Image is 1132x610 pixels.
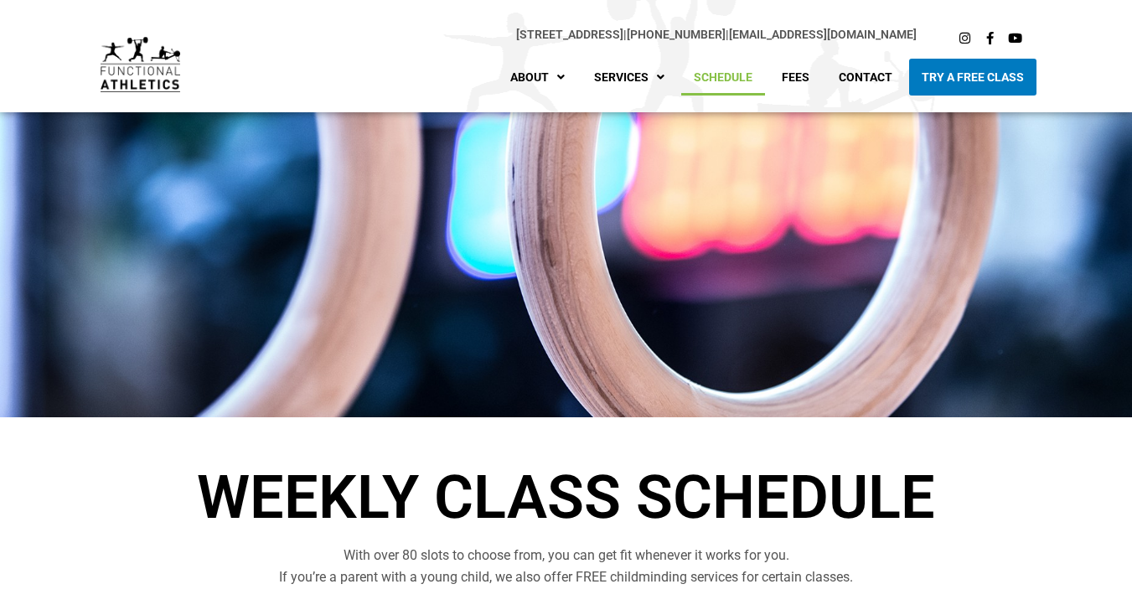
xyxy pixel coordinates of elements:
img: default-logo [101,37,180,91]
a: [PHONE_NUMBER] [627,28,726,41]
span: | [516,28,627,41]
a: [EMAIL_ADDRESS][DOMAIN_NAME] [729,28,917,41]
a: Fees [769,59,822,96]
a: Try A Free Class [909,59,1036,96]
a: Schedule [681,59,765,96]
p: With over 80 slots to choose from, you can get fit whenever it works for you. If you’re a parent ... [97,545,1036,589]
a: About [498,59,577,96]
a: [STREET_ADDRESS] [516,28,623,41]
h1: Weekly Class Schedule [97,468,1036,528]
a: Services [582,59,677,96]
a: Contact [826,59,905,96]
p: | [214,25,917,44]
